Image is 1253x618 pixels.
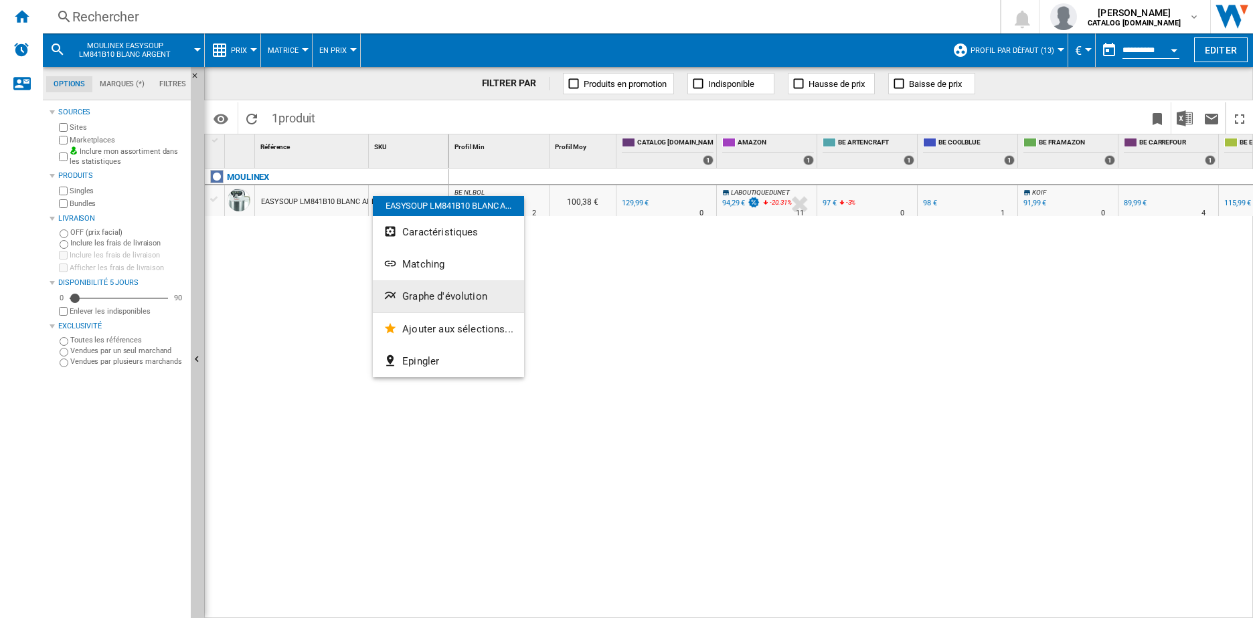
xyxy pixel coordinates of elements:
button: Caractéristiques [373,216,524,248]
span: Graphe d'évolution [402,290,487,302]
button: Matching [373,248,524,280]
div: EASYSOUP LM841B10 BLANC A... [373,196,524,216]
button: Graphe d'évolution [373,280,524,312]
span: Matching [402,258,444,270]
span: Ajouter aux sélections... [402,323,513,335]
span: Epingler [402,355,439,367]
span: Caractéristiques [402,226,478,238]
button: Epingler... [373,345,524,377]
button: Ajouter aux sélections... [373,313,524,345]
